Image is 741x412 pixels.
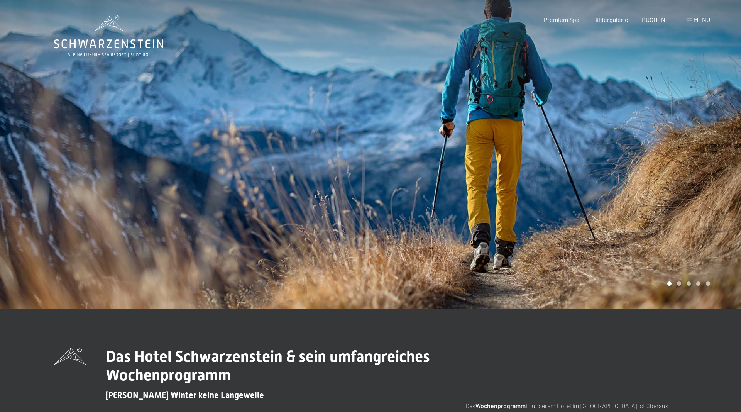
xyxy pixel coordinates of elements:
div: Carousel Page 4 [696,281,700,286]
div: Carousel Page 1 (Current Slide) [667,281,672,286]
a: Bildergalerie [593,16,628,23]
strong: Wochenprogramm [475,402,526,409]
span: Das Hotel Schwarzenstein & sein umfangreiches Wochenprogramm [106,348,430,384]
div: Carousel Page 5 [706,281,710,286]
span: Menü [694,16,710,23]
div: Carousel Page 2 [677,281,681,286]
a: Premium Spa [544,16,579,23]
span: [PERSON_NAME] Winter keine Langeweile [106,390,264,400]
a: BUCHEN [642,16,665,23]
div: Carousel Pagination [665,281,710,286]
div: Carousel Page 3 [687,281,691,286]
